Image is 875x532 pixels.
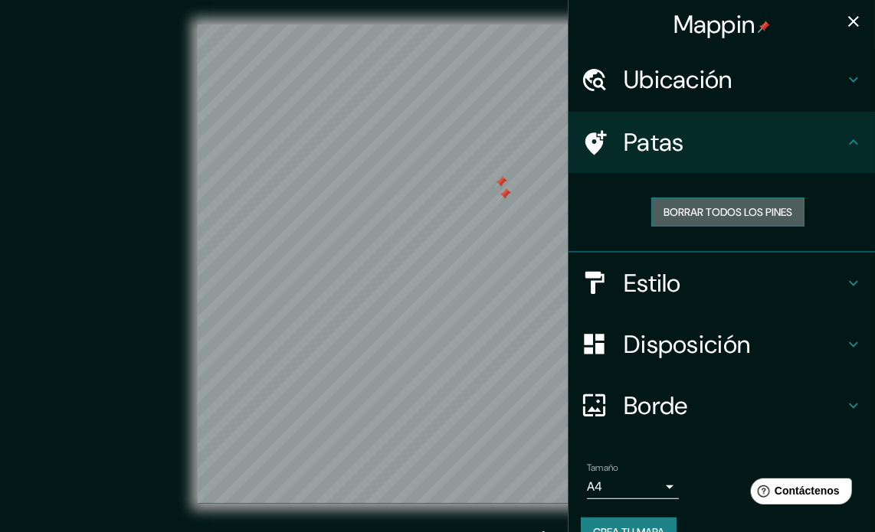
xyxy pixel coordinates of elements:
font: Ubicación [624,64,732,96]
font: Tamaño [587,462,618,474]
font: Patas [624,126,684,158]
font: Borde [624,390,688,422]
button: Borrar todos los pines [651,197,805,227]
div: Disposición [569,314,875,375]
div: Patas [569,112,875,173]
font: Disposición [624,328,750,361]
div: Estilo [569,253,875,314]
font: Mappin [673,8,755,41]
img: pin-icon.png [758,21,770,33]
canvas: Mapa [198,24,677,504]
div: Borde [569,375,875,436]
div: A4 [587,475,679,499]
div: Ubicación [569,49,875,110]
iframe: Lanzador de widgets de ayuda [739,472,858,515]
font: Estilo [624,267,681,299]
font: A4 [587,478,602,494]
font: Borrar todos los pines [664,205,792,219]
